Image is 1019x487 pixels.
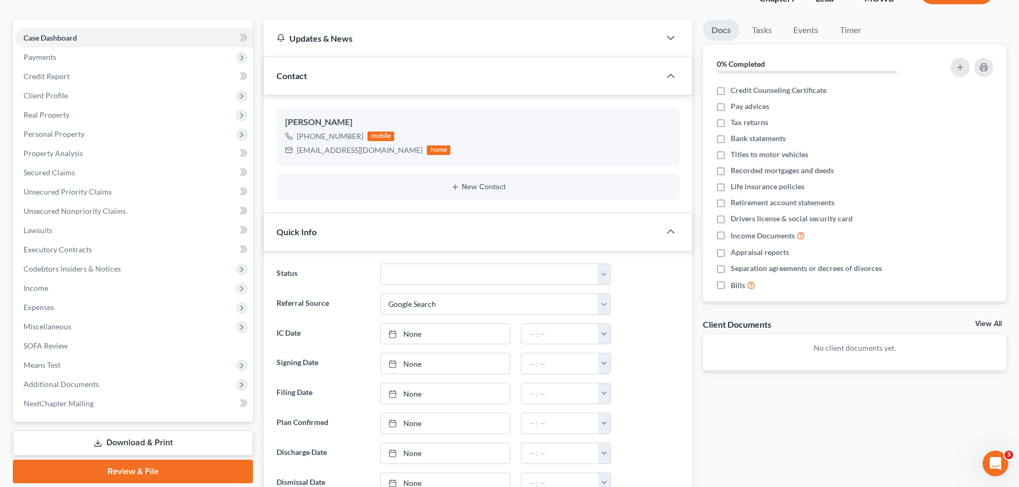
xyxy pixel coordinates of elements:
span: Lawsuits [24,226,52,235]
label: Status [271,264,374,285]
span: Payments [24,52,56,61]
span: Tax returns [731,117,768,128]
label: Filing Date [271,383,374,404]
a: None [381,413,510,434]
span: Bank statements [731,133,786,144]
span: Client Profile [24,91,68,100]
strong: 0% Completed [717,59,765,68]
div: mobile [367,132,394,141]
div: Updates & News [277,33,647,44]
a: Property Analysis [15,144,253,163]
span: Personal Property [24,129,85,138]
span: Expenses [24,303,54,312]
a: Docs [703,20,739,41]
a: Executory Contracts [15,240,253,259]
a: None [381,383,510,404]
span: Appraisal reports [731,247,789,258]
input: -- : -- [522,443,599,463]
span: Income [24,283,48,292]
span: Additional Documents [24,380,99,389]
input: -- : -- [522,324,599,344]
div: [PHONE_NUMBER] [297,131,363,142]
span: Drivers license & social security card [731,213,853,224]
span: Unsecured Priority Claims [24,187,112,196]
span: Miscellaneous [24,322,71,331]
a: SOFA Review [15,336,253,355]
p: No client documents yet. [711,343,998,353]
a: NextChapter Mailing [15,394,253,413]
button: New Contact [285,183,671,191]
div: [PERSON_NAME] [285,116,671,129]
a: Unsecured Nonpriority Claims [15,202,253,221]
span: 3 [1005,451,1013,459]
a: Review & File [13,460,253,483]
span: Executory Contracts [24,245,92,254]
span: Unsecured Nonpriority Claims [24,206,126,215]
span: Property Analysis [24,149,83,158]
label: Plan Confirmed [271,413,374,434]
input: -- : -- [522,383,599,404]
span: Quick Info [277,227,317,237]
span: Case Dashboard [24,33,77,42]
span: Recorded mortgages and deeds [731,165,834,176]
label: Discharge Date [271,443,374,464]
span: SOFA Review [24,341,68,350]
span: Separation agreements or decrees of divorces [731,263,882,274]
label: IC Date [271,323,374,345]
a: None [381,324,510,344]
span: Secured Claims [24,168,75,177]
span: Codebtors Insiders & Notices [24,264,121,273]
a: Credit Report [15,67,253,86]
a: Secured Claims [15,163,253,182]
input: -- : -- [522,413,599,434]
span: Retirement account statements [731,197,834,208]
span: Pay advices [731,101,769,112]
a: View All [975,320,1002,328]
span: NextChapter Mailing [24,399,94,408]
div: Client Documents [703,319,771,330]
label: Signing Date [271,353,374,374]
span: Credit Counseling Certificate [731,85,826,96]
a: Unsecured Priority Claims [15,182,253,202]
span: Bills [731,280,745,291]
a: None [381,353,510,374]
iframe: Intercom live chat [983,451,1008,476]
a: None [381,443,510,463]
span: Real Property [24,110,70,119]
span: Life insurance policies [731,181,805,192]
a: Lawsuits [15,221,253,240]
a: Case Dashboard [15,28,253,48]
span: Contact [277,71,307,81]
div: [EMAIL_ADDRESS][DOMAIN_NAME] [297,145,423,156]
a: Events [785,20,827,41]
label: Referral Source [271,293,374,315]
input: -- : -- [522,353,599,374]
a: Timer [831,20,870,41]
div: home [427,145,450,155]
span: Means Test [24,360,60,369]
a: Download & Print [13,430,253,455]
a: Tasks [744,20,780,41]
span: Credit Report [24,72,70,81]
span: Titles to motor vehicles [731,149,808,160]
span: Income Documents [731,230,795,241]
